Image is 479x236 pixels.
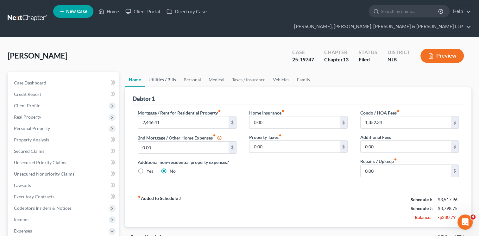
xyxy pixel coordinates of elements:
div: $ [340,141,347,153]
span: Personal Property [14,126,50,131]
span: Lawsuits [14,183,31,188]
label: Additional non-residential property expenses? [138,159,236,165]
i: fiber_manual_record [279,134,282,137]
label: Yes [147,168,153,174]
a: Personal [180,72,205,87]
span: Unsecured Nonpriority Claims [14,171,74,177]
span: Property Analysis [14,137,49,142]
div: $ [340,116,347,128]
span: Codebtors Insiders & Notices [14,205,72,211]
div: District [388,49,410,56]
a: Lawsuits [9,180,119,191]
span: 13 [343,56,349,62]
a: Case Dashboard [9,77,119,89]
span: Client Profile [14,103,40,108]
i: fiber_manual_record [138,195,141,198]
strong: Added to Schedule J [138,195,181,222]
a: Property Analysis [9,134,119,146]
label: Home Insurance [249,109,285,116]
input: -- [361,116,451,128]
span: Expenses [14,228,32,233]
input: -- [361,165,451,177]
span: New Case [66,9,87,14]
div: $ [451,165,458,177]
div: $ [229,142,236,154]
a: Taxes / Insurance [228,72,269,87]
div: Chapter [324,49,349,56]
strong: Schedule I: [411,197,432,202]
i: fiber_manual_record [394,158,397,161]
span: [PERSON_NAME] [8,51,67,60]
div: Case [292,49,314,56]
span: Executory Contracts [14,194,54,199]
a: Unsecured Nonpriority Claims [9,168,119,180]
label: Condo / HOA Fees [360,109,400,116]
span: Income [14,217,28,222]
a: Medical [205,72,228,87]
span: Case Dashboard [14,80,46,85]
strong: Schedule J: [411,206,433,211]
i: fiber_manual_record [397,109,400,113]
a: Home [125,72,145,87]
div: $ [229,116,236,128]
div: $3,517.96 [438,196,459,203]
strong: Balance: [415,214,432,220]
a: [PERSON_NAME], [PERSON_NAME], [PERSON_NAME] & [PERSON_NAME] LLP [291,21,471,32]
a: Secured Claims [9,146,119,157]
div: Chapter [324,56,349,63]
span: Real Property [14,114,41,120]
div: $3,798.75 [438,205,459,212]
a: Utilities / Bills [145,72,180,87]
div: $ [451,116,458,128]
label: Repairs / Upkeep [360,158,397,165]
input: Search by name... [381,5,439,17]
label: No [170,168,176,174]
a: Directory Cases [163,6,212,17]
input: -- [138,116,228,128]
div: NJB [388,56,410,63]
div: Status [359,49,377,56]
a: Client Portal [122,6,163,17]
button: Preview [420,49,464,63]
label: Mortgage / Rent for Residential Property [138,109,221,116]
span: Credit Report [14,91,41,97]
span: 4 [470,214,476,220]
label: 2nd Mortgage / Other Home Expenses [138,134,222,141]
i: fiber_manual_record [218,109,221,113]
div: Debtor 1 [133,95,155,102]
i: fiber_manual_record [281,109,285,113]
div: Filed [359,56,377,63]
a: Unsecured Priority Claims [9,157,119,168]
a: Home [95,6,122,17]
a: Credit Report [9,89,119,100]
input: -- [249,116,340,128]
a: Vehicles [269,72,293,87]
div: $ [451,141,458,153]
a: Executory Contracts [9,191,119,202]
label: Property Taxes [249,134,282,140]
input: -- [361,141,451,153]
label: Additional Fees [360,134,391,140]
iframe: Intercom live chat [457,214,473,230]
a: Help [450,6,471,17]
a: Family [293,72,314,87]
span: Secured Claims [14,148,44,154]
i: fiber_manual_record [213,134,216,137]
div: 25-19747 [292,56,314,63]
input: -- [249,141,340,153]
span: Unsecured Priority Claims [14,160,66,165]
div: -$280.79 [438,214,459,220]
input: -- [138,142,228,154]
